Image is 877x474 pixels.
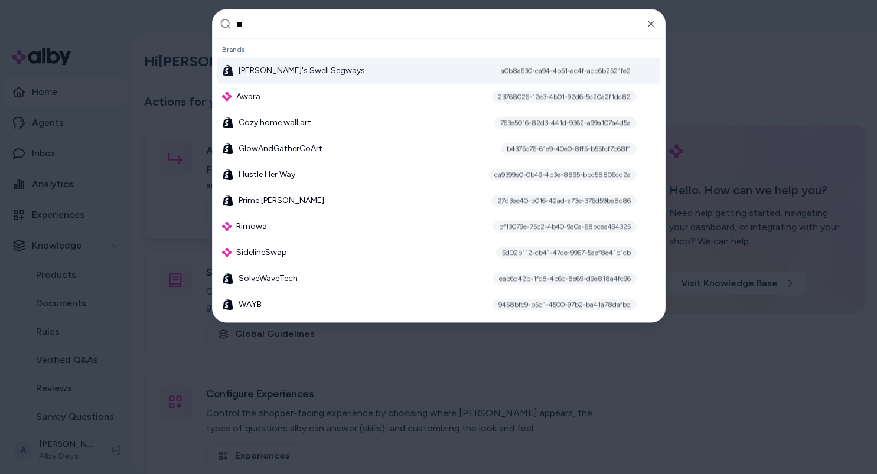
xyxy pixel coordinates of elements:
span: [PERSON_NAME]'s Swell Segways [239,65,365,77]
span: WAYB [239,299,262,310]
div: 5d02b112-cb41-47ce-9967-5aef8e41b1cb [496,247,637,259]
div: eab6d42b-1fc8-4b6c-8e69-d9e818a4fc96 [493,273,637,285]
div: 23768026-12e3-4b01-92d6-5c20a2f1dc82 [492,91,637,103]
span: SolveWaveTech [239,273,298,285]
span: GlowAndGatherCoArt [239,143,322,155]
span: SidelineSwap [236,247,287,259]
div: 27d3ee40-b016-42ad-a73e-376d59be8c86 [491,195,637,207]
div: Suggestions [213,39,665,322]
img: alby Logo [222,92,232,102]
span: Awara [236,91,260,103]
div: bf13079e-75c2-4b40-9a0a-68bcea494325 [493,221,637,233]
img: alby Logo [222,248,232,257]
span: Cozy home wall art [239,117,311,129]
img: alby Logo [222,222,232,231]
div: a0b8a630-ca94-4b51-ac4f-adc6b2521fe2 [495,65,637,77]
div: 763e5016-82d3-441d-9362-a99a107a4d5a [494,117,637,129]
div: b4375c76-61e9-40e0-8ff5-b55fcf7c68f1 [501,143,637,155]
div: ca9399e0-0b49-4b3e-8895-bbc58806cd2a [488,169,637,181]
div: 9458bfc9-b5d1-4500-97b2-ba41a78dafbd [493,299,637,310]
div: Brands [217,41,660,58]
span: Hustle Her Way [239,169,295,181]
span: Rimowa [236,221,267,233]
span: Prime [PERSON_NAME] [239,195,324,207]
